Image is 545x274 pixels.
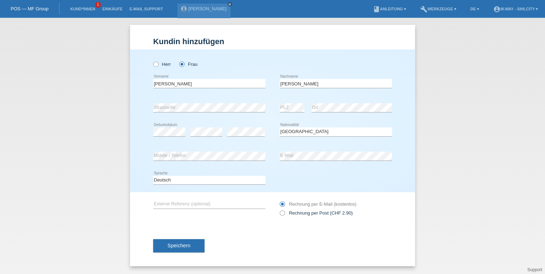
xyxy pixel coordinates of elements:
[99,7,126,11] a: Einkäufe
[527,267,542,272] a: Support
[467,7,482,11] a: DE ▾
[179,62,184,66] input: Frau
[280,201,284,210] input: Rechnung per E-Mail (kostenlos)
[153,37,392,46] h1: Kundin hinzufügen
[417,7,460,11] a: buildWerkzeuge ▾
[373,6,380,13] i: book
[167,243,190,248] span: Speichern
[11,6,48,11] a: POS — MF Group
[228,2,232,6] i: close
[95,2,101,8] span: 1
[153,239,204,253] button: Speichern
[493,6,500,13] i: account_circle
[126,7,167,11] a: E-Mail Support
[67,7,99,11] a: Kund*innen
[490,7,541,11] a: account_circlem-way - Sihlcity ▾
[280,201,356,207] label: Rechnung per E-Mail (kostenlos)
[280,210,284,219] input: Rechnung per Post (CHF 2.90)
[188,6,227,11] a: [PERSON_NAME]
[280,210,353,216] label: Rechnung per Post (CHF 2.90)
[227,2,232,7] a: close
[420,6,427,13] i: build
[153,62,171,67] label: Herr
[369,7,409,11] a: bookAnleitung ▾
[153,62,158,66] input: Herr
[179,62,197,67] label: Frau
